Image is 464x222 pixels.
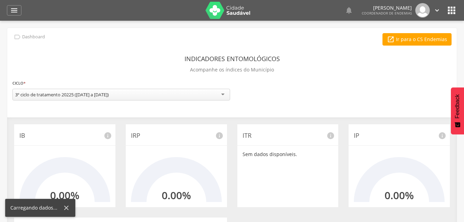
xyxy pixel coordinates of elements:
p: IB [19,131,110,140]
div: 3º ciclo de tratamento 20225 ([DATE] a [DATE]) [15,91,109,98]
i:  [446,5,457,16]
i:  [345,6,353,15]
i: info [438,132,446,140]
i:  [433,7,441,14]
p: ITR [243,131,333,140]
span: Coordenador de Endemias [362,11,412,16]
h2: 0.00% [385,190,414,201]
i:  [13,33,21,41]
div: Carregando dados... [10,204,63,211]
a:  [7,5,21,16]
h2: 0.00% [162,190,191,201]
p: IRP [131,131,222,140]
i:  [10,6,18,15]
label: Ciclo [12,79,26,87]
a: Ir para o CS Endemias [382,33,452,46]
i: info [215,132,224,140]
h2: 0.00% [50,190,79,201]
i: info [326,132,335,140]
span: Feedback [454,94,461,118]
p: Dashboard [22,34,45,40]
a:  [433,3,441,18]
p: Sem dados disponíveis. [243,151,333,158]
p: IP [354,131,445,140]
p: Acompanhe os índices do Município [190,65,274,75]
button: Feedback - Mostrar pesquisa [451,87,464,134]
p: [PERSON_NAME] [362,6,412,10]
a:  [345,3,353,18]
i: info [104,132,112,140]
i:  [387,36,395,43]
header: Indicadores Entomológicos [184,52,280,65]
